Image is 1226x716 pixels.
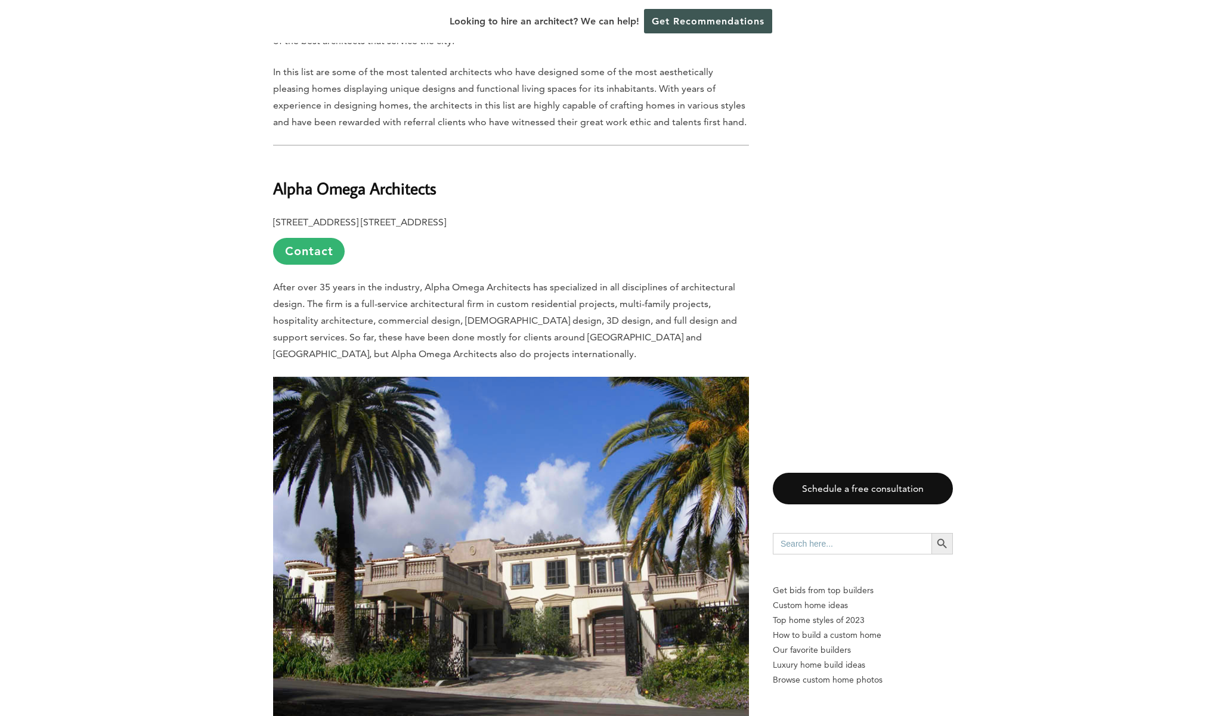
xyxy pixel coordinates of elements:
a: Custom home ideas [773,598,953,613]
svg: Search [936,537,949,550]
a: Get Recommendations [644,9,772,33]
p: After over 35 years in the industry, Alpha Omega Architects has specialized in all disciplines of... [273,279,749,362]
a: Top home styles of 2023 [773,613,953,628]
input: Search here... [773,533,931,554]
p: Get bids from top builders [773,583,953,598]
a: Schedule a free consultation [773,473,953,504]
a: Browse custom home photos [773,672,953,687]
b: Alpha Omega Architects [273,178,436,199]
b: [STREET_ADDRESS] [STREET_ADDRESS] [273,216,446,228]
a: Luxury home build ideas [773,658,953,672]
a: Contact [273,238,345,265]
span: In this list are some of the most talented architects who have designed some of the most aestheti... [273,66,747,128]
a: Our favorite builders [773,643,953,658]
a: How to build a custom home [773,628,953,643]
